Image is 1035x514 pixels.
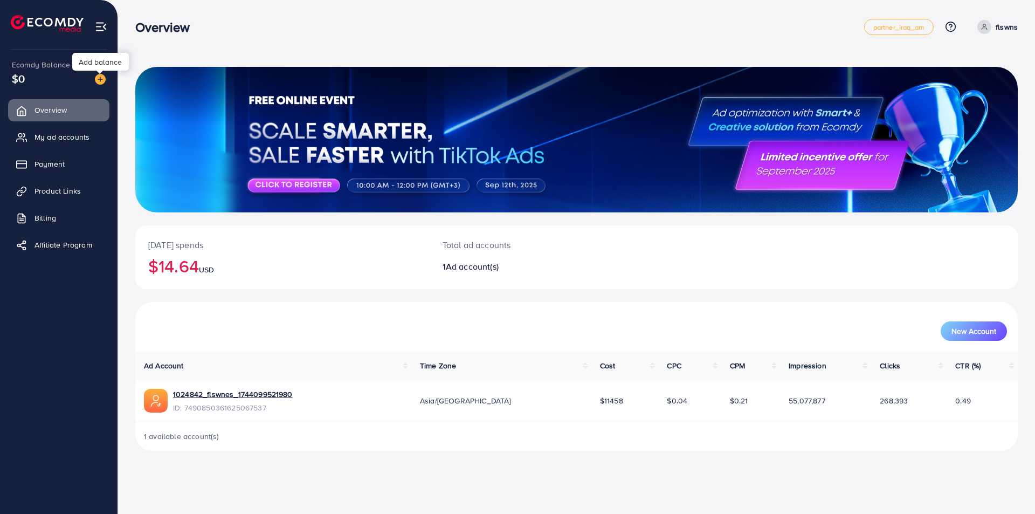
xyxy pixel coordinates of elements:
span: Asia/[GEOGRAPHIC_DATA] [420,395,511,406]
span: CPM [730,360,745,371]
img: menu [95,20,107,33]
span: 0.49 [955,395,971,406]
a: Product Links [8,180,109,202]
span: Cost [600,360,616,371]
span: 55,077,877 [789,395,825,406]
a: partner_iraq_am [864,19,934,35]
span: My ad accounts [34,132,89,142]
span: Ecomdy Balance [12,59,70,70]
span: Ad Account [144,360,184,371]
h2: $14.64 [148,256,417,276]
span: ID: 7490850361625067537 [173,402,293,413]
p: Total ad accounts [443,238,637,251]
button: New Account [941,321,1007,341]
img: ic-ads-acc.e4c84228.svg [144,389,168,413]
h3: Overview [135,19,198,35]
p: [DATE] spends [148,238,417,251]
span: CTR (%) [955,360,981,371]
p: flswns [996,20,1018,33]
span: CPC [667,360,681,371]
a: Billing [8,207,109,229]
span: $11458 [600,395,623,406]
span: Time Zone [420,360,456,371]
iframe: Chat [989,465,1027,506]
a: 1024842_flswnes_1744099521980 [173,389,293,400]
span: USD [199,264,214,275]
a: Payment [8,153,109,175]
span: Product Links [34,186,81,196]
span: $0.21 [730,395,748,406]
h2: 1 [443,262,637,272]
span: partner_iraq_am [873,24,924,31]
img: logo [11,15,84,32]
span: Clicks [880,360,900,371]
span: $0.04 [667,395,687,406]
span: 1 available account(s) [144,431,219,442]
a: Overview [8,99,109,121]
span: 268,393 [880,395,908,406]
span: Overview [34,105,67,115]
span: Affiliate Program [34,239,92,250]
span: Billing [34,213,56,223]
span: $0 [12,71,25,86]
div: Add balance [72,53,129,71]
img: image [95,74,106,85]
a: My ad accounts [8,126,109,148]
a: Affiliate Program [8,234,109,256]
span: New Account [951,327,996,335]
span: Ad account(s) [446,261,499,272]
span: Payment [34,159,65,169]
span: Impression [789,360,826,371]
a: flswns [973,20,1018,34]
